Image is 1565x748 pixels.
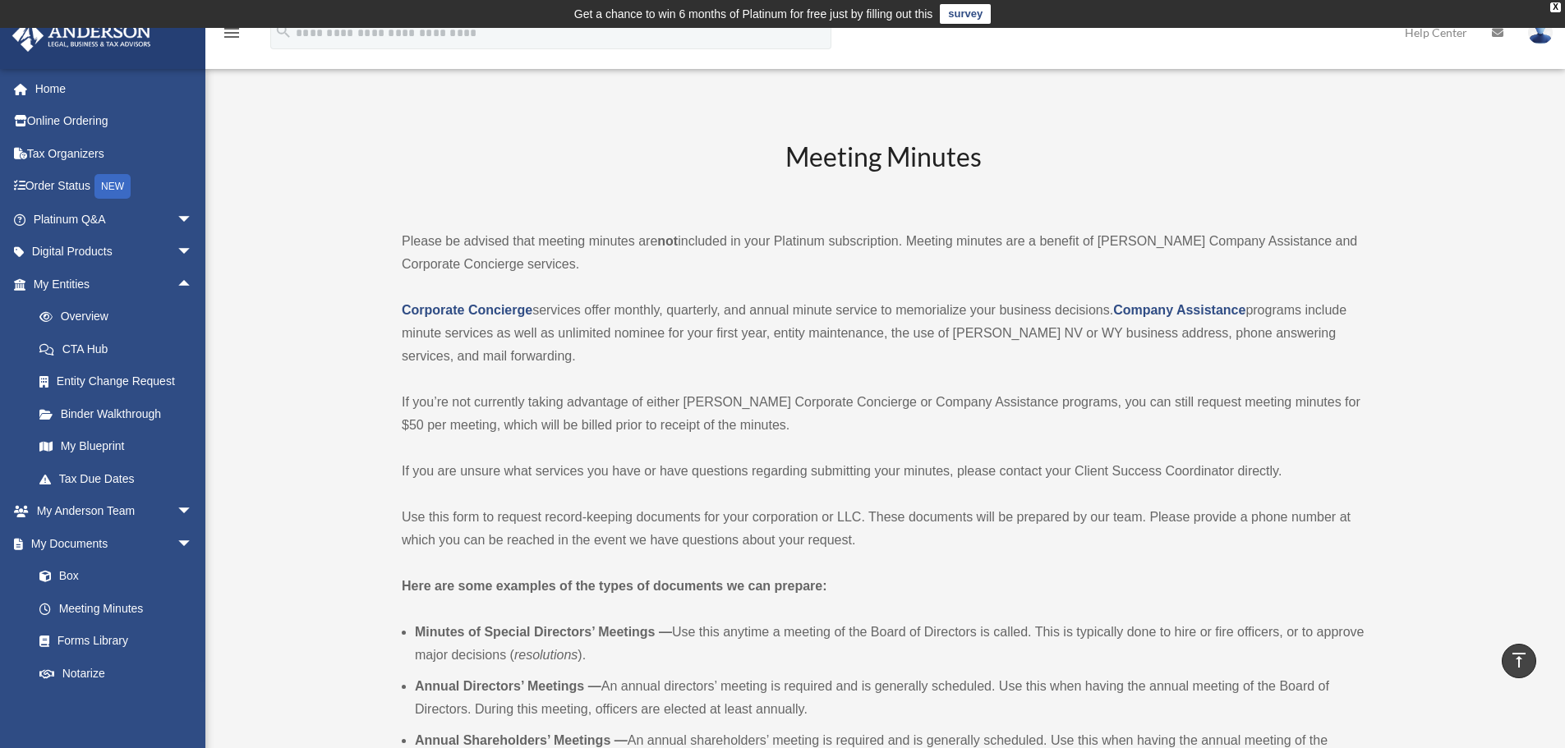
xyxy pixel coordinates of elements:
[177,236,209,269] span: arrow_drop_down
[402,579,827,593] strong: Here are some examples of the types of documents we can prepare:
[12,72,218,105] a: Home
[177,203,209,236] span: arrow_drop_down
[23,657,218,690] a: Notarize
[1528,21,1553,44] img: User Pic
[415,679,601,693] b: Annual Directors’ Meetings —
[12,170,218,204] a: Order StatusNEW
[23,430,218,463] a: My Blueprint
[12,137,218,170] a: Tax Organizers
[12,268,218,301] a: My Entitiesarrow_drop_up
[23,625,218,658] a: Forms Library
[402,303,532,317] a: Corporate Concierge
[1509,650,1529,670] i: vertical_align_top
[23,560,218,593] a: Box
[402,506,1365,552] p: Use this form to request record-keeping documents for your corporation or LLC. These documents wi...
[177,268,209,301] span: arrow_drop_up
[222,29,242,43] a: menu
[177,690,209,723] span: arrow_drop_down
[222,23,242,43] i: menu
[514,648,578,662] em: resolutions
[23,462,218,495] a: Tax Due Dates
[1502,644,1536,678] a: vertical_align_top
[1550,2,1561,12] div: close
[402,391,1365,437] p: If you’re not currently taking advantage of either [PERSON_NAME] Corporate Concierge or Company A...
[177,527,209,561] span: arrow_drop_down
[402,299,1365,368] p: services offer monthly, quarterly, and annual minute service to memorialize your business decisio...
[177,495,209,529] span: arrow_drop_down
[1113,303,1245,317] a: Company Assistance
[12,236,218,268] a: Digital Productsarrow_drop_down
[12,105,218,138] a: Online Ordering
[23,333,218,365] a: CTA Hub
[402,139,1365,207] h2: Meeting Minutes
[274,22,292,40] i: search
[12,527,218,560] a: My Documentsarrow_drop_down
[12,495,218,528] a: My Anderson Teamarrow_drop_down
[7,20,156,52] img: Anderson Advisors Platinum Portal
[940,4,991,24] a: survey
[94,174,131,199] div: NEW
[23,365,218,398] a: Entity Change Request
[402,460,1365,483] p: If you are unsure what services you have or have questions regarding submitting your minutes, ple...
[415,625,672,639] b: Minutes of Special Directors’ Meetings —
[657,234,678,248] strong: not
[415,621,1365,667] li: Use this anytime a meeting of the Board of Directors is called. This is typically done to hire or...
[402,230,1365,276] p: Please be advised that meeting minutes are included in your Platinum subscription. Meeting minute...
[23,397,218,430] a: Binder Walkthrough
[574,4,933,24] div: Get a chance to win 6 months of Platinum for free just by filling out this
[23,592,209,625] a: Meeting Minutes
[415,675,1365,721] li: An annual directors’ meeting is required and is generally scheduled. Use this when having the ann...
[12,690,218,723] a: Online Learningarrow_drop_down
[12,203,218,236] a: Platinum Q&Aarrow_drop_down
[415,733,628,747] b: Annual Shareholders’ Meetings —
[23,301,218,333] a: Overview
